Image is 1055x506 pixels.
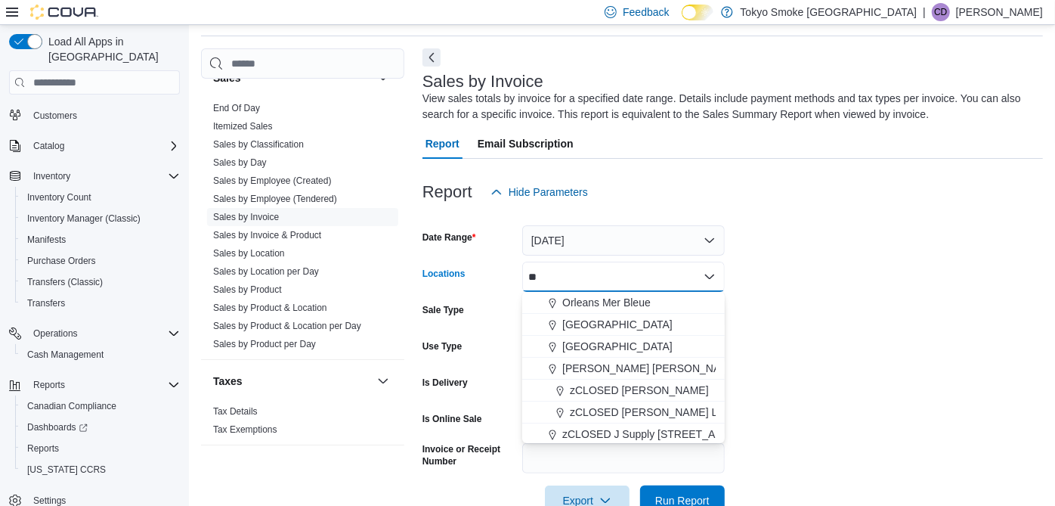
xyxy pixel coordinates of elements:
[33,140,64,152] span: Catalog
[21,252,102,270] a: Purchase Orders
[522,292,725,445] div: Choose from the following options
[213,121,273,132] a: Itemized Sales
[682,5,713,20] input: Dark Mode
[932,3,950,21] div: Corey Despres
[934,3,947,21] span: CD
[15,293,186,314] button: Transfers
[213,139,304,150] a: Sales by Classification
[15,250,186,272] button: Purchase Orders
[21,252,180,270] span: Purchase Orders
[15,417,186,438] a: Dashboards
[484,177,594,207] button: Hide Parameters
[213,266,319,277] a: Sales by Location per Day
[213,138,304,151] span: Sales by Classification
[213,424,277,436] span: Tax Exemptions
[213,157,267,168] a: Sales by Day
[956,3,1043,21] p: [PERSON_NAME]
[27,297,65,309] span: Transfers
[422,443,516,467] label: Invoice or Receipt Number
[27,442,59,455] span: Reports
[21,188,97,206] a: Inventory Count
[21,397,180,415] span: Canadian Compliance
[21,294,71,312] a: Transfers
[27,421,88,433] span: Dashboards
[15,459,186,480] button: [US_STATE] CCRS
[213,175,332,186] a: Sales by Employee (Created)
[27,376,180,394] span: Reports
[422,377,468,389] label: Is Delivery
[522,424,725,445] button: zCLOSED J Supply [STREET_ADDRESS]
[562,295,651,310] span: Orleans Mer Bleue
[213,103,260,113] a: End Of Day
[422,413,482,425] label: Is Online Sale
[213,102,260,114] span: End Of Day
[422,91,1035,123] div: View sales totals by invoice for a specified date range. Details include payment methods and tax ...
[522,358,725,380] button: [PERSON_NAME] [PERSON_NAME]
[522,402,725,424] button: zCLOSED [PERSON_NAME] Lime Ridge
[33,379,65,391] span: Reports
[15,272,186,293] button: Transfers (Classic)
[213,284,282,295] a: Sales by Product
[570,405,765,420] span: zCLOSED [PERSON_NAME] Lime Ridge
[213,194,337,204] a: Sales by Employee (Tendered)
[27,234,66,246] span: Manifests
[21,461,112,479] a: [US_STATE] CCRS
[201,99,404,359] div: Sales
[21,210,147,228] a: Inventory Manager (Classic)
[741,3,917,21] p: Tokyo Smoke [GEOGRAPHIC_DATA]
[562,317,673,332] span: [GEOGRAPHIC_DATA]
[33,170,70,182] span: Inventory
[27,191,91,203] span: Inventory Count
[21,439,180,458] span: Reports
[27,167,180,185] span: Inventory
[21,397,122,415] a: Canadian Compliance
[21,418,180,436] span: Dashboards
[522,292,725,314] button: Orleans Mer Bleue
[3,135,186,157] button: Catalog
[213,320,361,332] span: Sales by Product & Location per Day
[3,323,186,344] button: Operations
[21,273,180,291] span: Transfers (Classic)
[478,129,574,159] span: Email Subscription
[213,302,327,314] span: Sales by Product & Location
[422,231,476,244] label: Date Range
[509,185,588,200] span: Hide Parameters
[213,374,371,389] button: Taxes
[562,427,763,442] span: zCLOSED J Supply [STREET_ADDRESS]
[21,294,180,312] span: Transfers
[27,276,103,288] span: Transfers (Classic)
[15,438,186,459] button: Reports
[422,73,543,91] h3: Sales by Invoice
[213,157,267,169] span: Sales by Day
[3,374,186,396] button: Reports
[42,34,180,64] span: Load All Apps in [GEOGRAPHIC_DATA]
[213,374,243,389] h3: Taxes
[21,273,109,291] a: Transfers (Classic)
[27,464,106,476] span: [US_STATE] CCRS
[213,405,258,418] span: Tax Details
[15,229,186,250] button: Manifests
[213,303,327,313] a: Sales by Product & Location
[27,255,96,267] span: Purchase Orders
[27,324,84,343] button: Operations
[422,268,466,280] label: Locations
[213,230,321,241] a: Sales by Invoice & Product
[21,231,180,249] span: Manifests
[213,248,285,259] a: Sales by Location
[21,439,65,458] a: Reports
[21,418,94,436] a: Dashboards
[213,211,279,223] span: Sales by Invoice
[213,265,319,278] span: Sales by Location per Day
[21,461,180,479] span: Washington CCRS
[21,231,72,249] a: Manifests
[562,361,739,376] span: [PERSON_NAME] [PERSON_NAME]
[33,110,77,122] span: Customers
[522,225,725,256] button: [DATE]
[213,284,282,296] span: Sales by Product
[21,188,180,206] span: Inventory Count
[213,120,273,132] span: Itemized Sales
[213,424,277,435] a: Tax Exemptions
[522,314,725,336] button: [GEOGRAPHIC_DATA]
[213,406,258,417] a: Tax Details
